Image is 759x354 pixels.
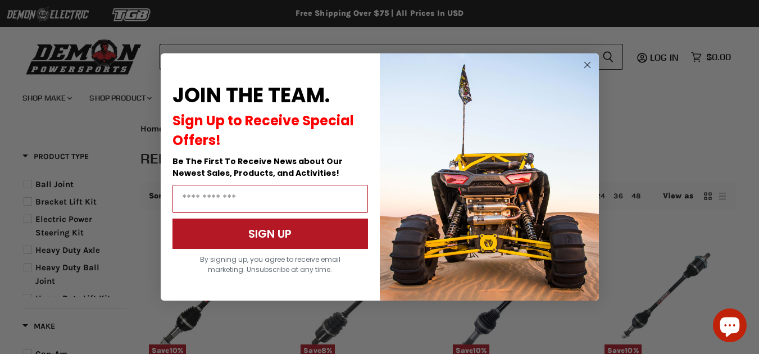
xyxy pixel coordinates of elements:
[172,185,368,213] input: Email Address
[200,255,340,274] span: By signing up, you agree to receive email marketing. Unsubscribe at any time.
[172,156,343,179] span: Be The First To Receive News about Our Newest Sales, Products, and Activities!
[172,81,330,110] span: JOIN THE TEAM.
[172,219,368,249] button: SIGN UP
[172,111,354,149] span: Sign Up to Receive Special Offers!
[380,53,599,301] img: a9095488-b6e7-41ba-879d-588abfab540b.jpeg
[580,58,594,72] button: Close dialog
[710,308,750,345] inbox-online-store-chat: Shopify online store chat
